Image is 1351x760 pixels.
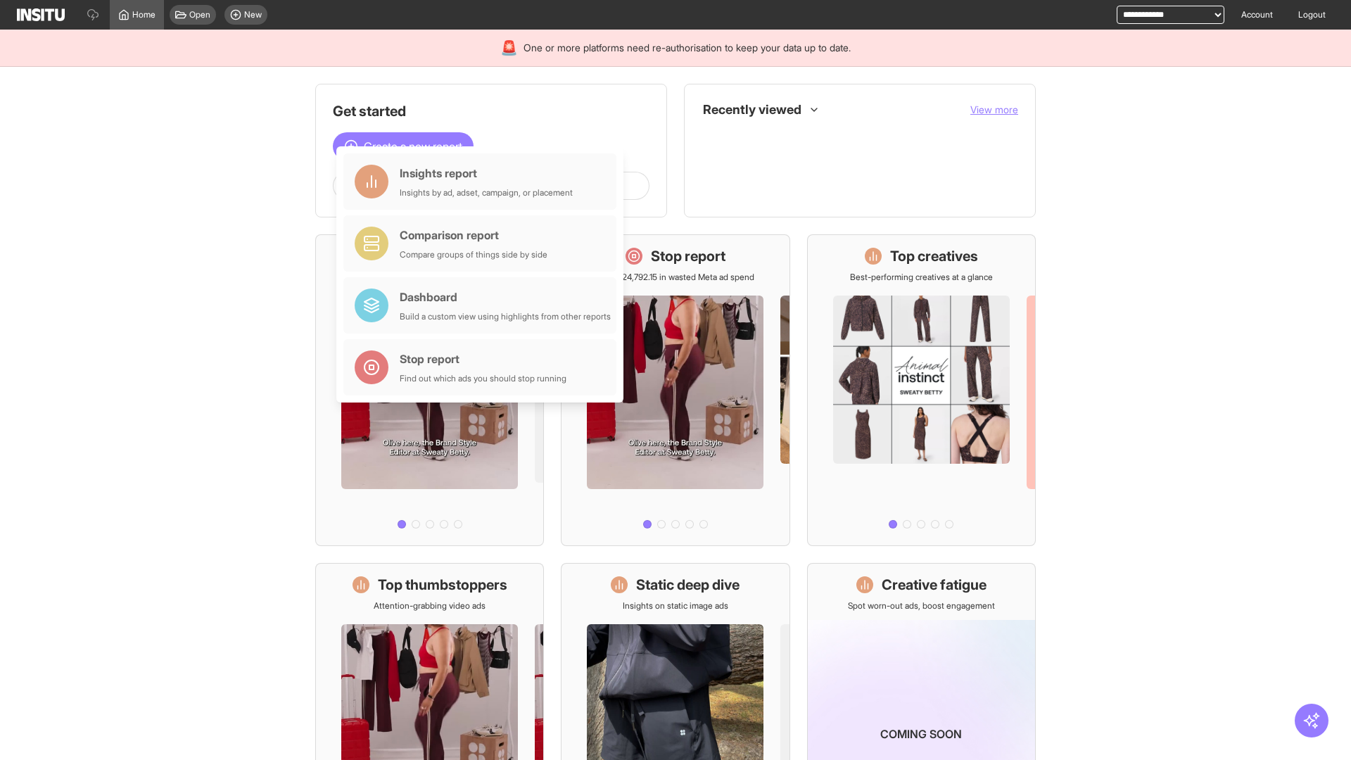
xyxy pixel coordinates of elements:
[333,101,649,121] h1: Get started
[400,249,547,260] div: Compare groups of things side by side
[636,575,740,595] h1: Static deep dive
[132,9,156,20] span: Home
[17,8,65,21] img: Logo
[850,272,993,283] p: Best-performing creatives at a glance
[374,600,486,612] p: Attention-grabbing video ads
[189,9,210,20] span: Open
[500,38,518,58] div: 🚨
[333,132,474,160] button: Create a new report
[651,246,725,266] h1: Stop report
[364,138,462,155] span: Create a new report
[400,289,611,305] div: Dashboard
[400,187,573,198] div: Insights by ad, adset, campaign, or placement
[400,373,566,384] div: Find out which ads you should stop running
[561,234,789,546] a: Stop reportSave £24,792.15 in wasted Meta ad spend
[970,103,1018,115] span: View more
[970,103,1018,117] button: View more
[597,272,754,283] p: Save £24,792.15 in wasted Meta ad spend
[524,41,851,55] span: One or more platforms need re-authorisation to keep your data up to date.
[807,234,1036,546] a: Top creativesBest-performing creatives at a glance
[400,165,573,182] div: Insights report
[400,350,566,367] div: Stop report
[315,234,544,546] a: What's live nowSee all active ads instantly
[400,227,547,243] div: Comparison report
[623,600,728,612] p: Insights on static image ads
[890,246,978,266] h1: Top creatives
[400,311,611,322] div: Build a custom view using highlights from other reports
[378,575,507,595] h1: Top thumbstoppers
[244,9,262,20] span: New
